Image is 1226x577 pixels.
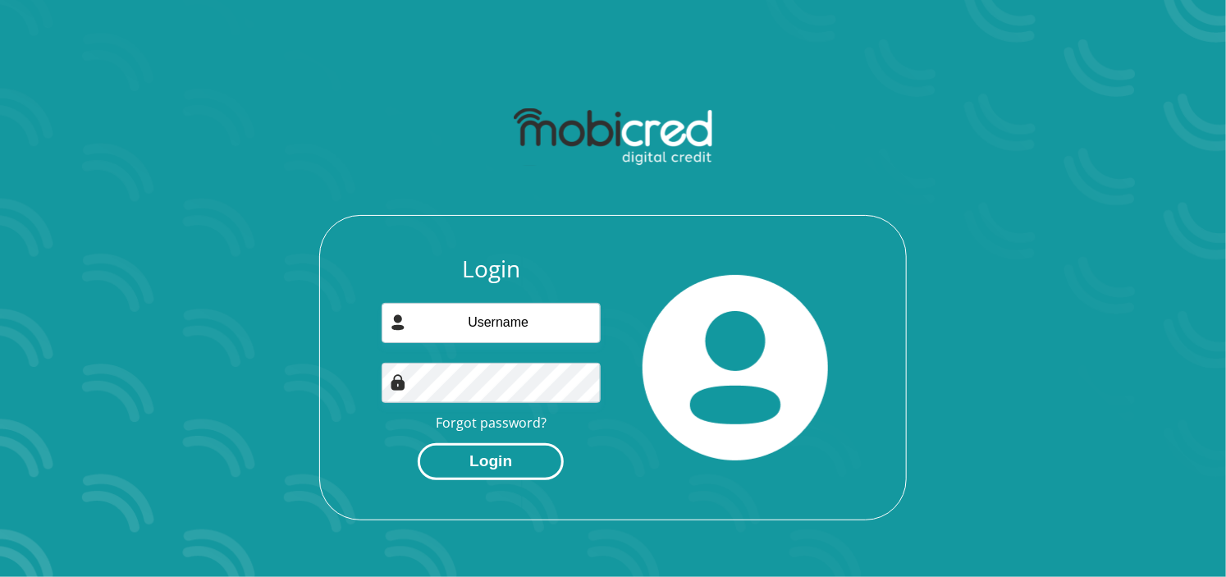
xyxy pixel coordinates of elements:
input: Username [382,303,602,343]
img: user-icon image [390,314,406,331]
img: Image [390,374,406,391]
a: Forgot password? [436,414,547,432]
img: mobicred logo [514,108,711,166]
button: Login [418,443,564,480]
h3: Login [382,255,602,283]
